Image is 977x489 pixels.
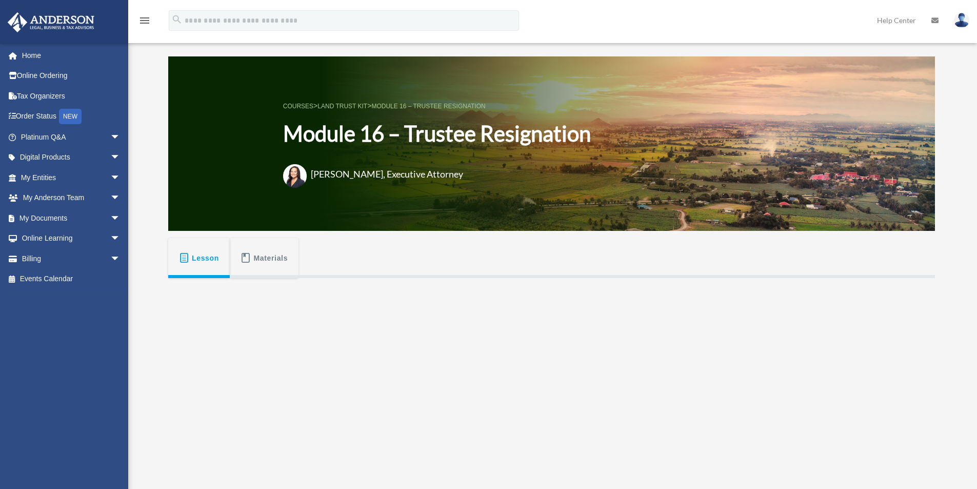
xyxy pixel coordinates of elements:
[5,12,97,32] img: Anderson Advisors Platinum Portal
[283,103,313,110] a: COURSES
[7,248,136,269] a: Billingarrow_drop_down
[7,269,136,289] a: Events Calendar
[7,208,136,228] a: My Documentsarrow_drop_down
[254,249,288,267] span: Materials
[110,127,131,148] span: arrow_drop_down
[371,103,485,110] a: Module 16 – Trustee Resignation
[171,14,183,25] i: search
[110,188,131,209] span: arrow_drop_down
[317,103,367,110] a: Land Trust Kit
[192,249,219,267] span: Lesson
[7,147,136,168] a: Digital Productsarrow_drop_down
[283,100,591,112] p: > >
[110,248,131,269] span: arrow_drop_down
[138,14,151,27] i: menu
[110,208,131,229] span: arrow_drop_down
[283,119,591,149] h1: Module 16 – Trustee Resignation
[138,18,151,27] a: menu
[7,86,136,106] a: Tax Organizers
[311,168,463,181] h3: [PERSON_NAME], Executive Attorney
[954,13,969,28] img: User Pic
[59,109,82,124] div: NEW
[7,127,136,147] a: Platinum Q&Aarrow_drop_down
[110,167,131,188] span: arrow_drop_down
[283,164,307,188] img: Amanda-Wylanda.png
[7,188,136,208] a: My Anderson Teamarrow_drop_down
[110,147,131,168] span: arrow_drop_down
[110,228,131,249] span: arrow_drop_down
[7,45,136,66] a: Home
[7,66,136,86] a: Online Ordering
[7,167,136,188] a: My Entitiesarrow_drop_down
[7,106,136,127] a: Order StatusNEW
[7,228,136,249] a: Online Learningarrow_drop_down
